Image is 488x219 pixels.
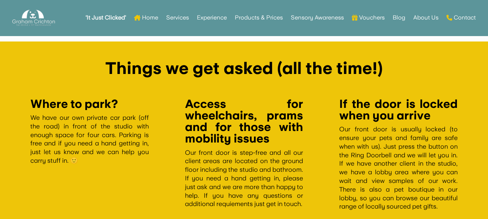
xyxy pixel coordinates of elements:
h1: Things we get asked (all the time!) [49,60,439,80]
span: Where to park? [30,97,118,111]
a: Vouchers [352,4,385,32]
span: If the door is locked when you arrive [339,97,458,122]
strong: ‘It Just Clicked’ [86,15,126,20]
p: Our front door is usually locked (to ensure your pets and family are safe when with us). Just pre... [339,125,458,211]
a: Contact [446,4,476,32]
a: Products & Prices [235,4,283,32]
a: Home [134,4,158,32]
a: About Us [413,4,439,32]
a: Experience [197,4,227,32]
p: Our front door is step-free and all our client areas are located on the ground floor including th... [185,148,303,209]
a: ‘It Just Clicked’ [86,4,126,32]
a: Sensory Awareness [291,4,344,32]
a: Blog [393,4,405,32]
a: Services [166,4,189,32]
span: Access for wheelchairs, prams and for those with mobility issues [185,97,303,146]
p: We have our own private car park (off the road) in front of the studio with enough space for four... [30,113,149,165]
img: Graham Crichton Photography Logo - Graham Crichton - Belfast Family & Pet Photography Studio [12,8,55,28]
